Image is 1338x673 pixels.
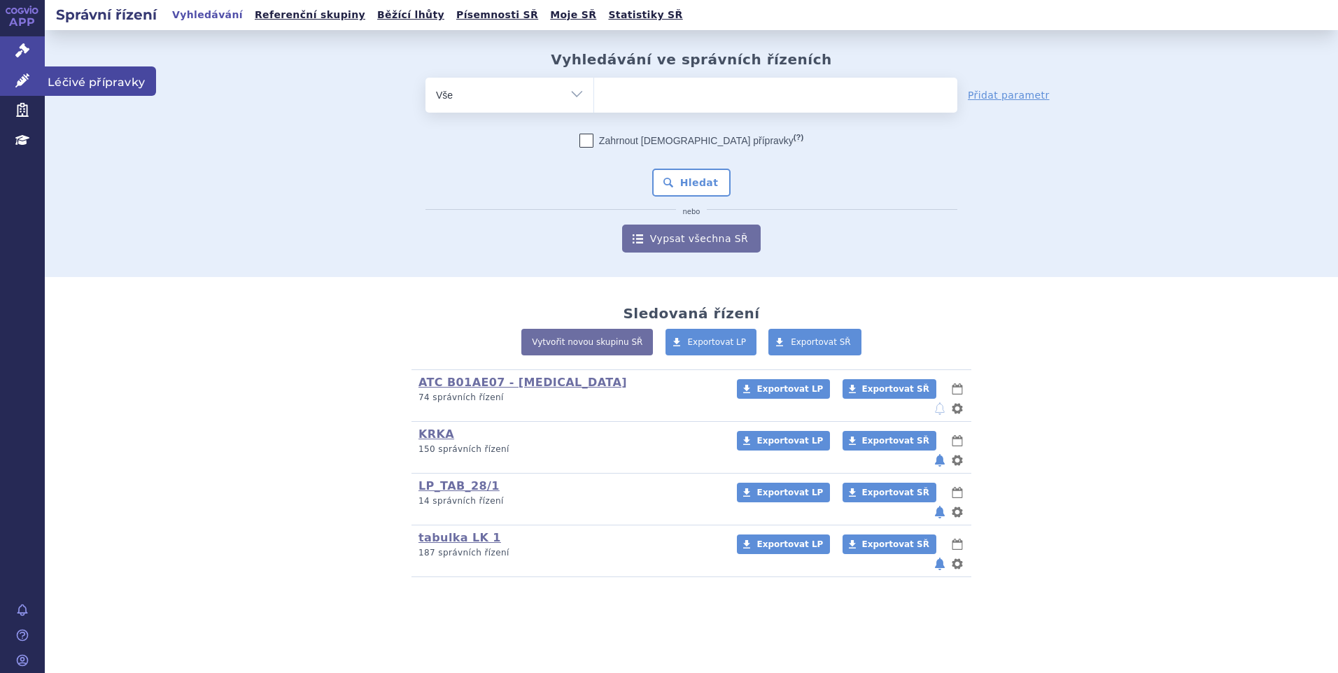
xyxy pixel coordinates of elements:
[843,431,936,451] a: Exportovat SŘ
[551,51,832,68] h2: Vyhledávání ve správních řízeních
[652,169,731,197] button: Hledat
[950,400,964,417] button: nastavení
[756,384,823,394] span: Exportovat LP
[604,6,686,24] a: Statistiky SŘ
[756,436,823,446] span: Exportovat LP
[933,452,947,469] button: notifikace
[373,6,449,24] a: Běžící lhůty
[756,488,823,497] span: Exportovat LP
[950,381,964,397] button: lhůty
[950,432,964,449] button: lhůty
[756,539,823,549] span: Exportovat LP
[688,337,747,347] span: Exportovat LP
[579,134,803,148] label: Zahrnout [DEMOGRAPHIC_DATA] přípravky
[737,431,830,451] a: Exportovat LP
[418,479,500,493] a: LP_TAB_28/1
[862,384,929,394] span: Exportovat SŘ
[737,534,830,554] a: Exportovat LP
[45,66,156,96] span: Léčivé přípravky
[452,6,542,24] a: Písemnosti SŘ
[768,329,861,355] a: Exportovat SŘ
[843,534,936,554] a: Exportovat SŘ
[862,539,929,549] span: Exportovat SŘ
[950,555,964,572] button: nastavení
[418,427,454,441] a: KRKA
[862,488,929,497] span: Exportovat SŘ
[418,444,719,455] p: 150 správních řízení
[622,225,761,253] a: Vypsat všechna SŘ
[251,6,369,24] a: Referenční skupiny
[676,208,707,216] i: nebo
[794,133,803,142] abbr: (?)
[418,495,719,507] p: 14 správních řízení
[933,400,947,417] button: notifikace
[843,379,936,399] a: Exportovat SŘ
[168,6,247,24] a: Vyhledávání
[843,483,936,502] a: Exportovat SŘ
[666,329,757,355] a: Exportovat LP
[623,305,759,322] h2: Sledovaná řízení
[418,376,627,389] a: ATC B01AE07 - [MEDICAL_DATA]
[737,379,830,399] a: Exportovat LP
[950,504,964,520] button: nastavení
[862,436,929,446] span: Exportovat SŘ
[950,484,964,501] button: lhůty
[950,536,964,553] button: lhůty
[418,392,719,404] p: 74 správních řízení
[418,547,719,559] p: 187 správních řízení
[418,531,501,544] a: tabulka LK 1
[546,6,600,24] a: Moje SŘ
[933,555,947,572] button: notifikace
[968,88,1050,102] a: Přidat parametr
[737,483,830,502] a: Exportovat LP
[950,452,964,469] button: nastavení
[933,504,947,520] button: notifikace
[521,329,653,355] a: Vytvořit novou skupinu SŘ
[45,5,168,24] h2: Správní řízení
[791,337,851,347] span: Exportovat SŘ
